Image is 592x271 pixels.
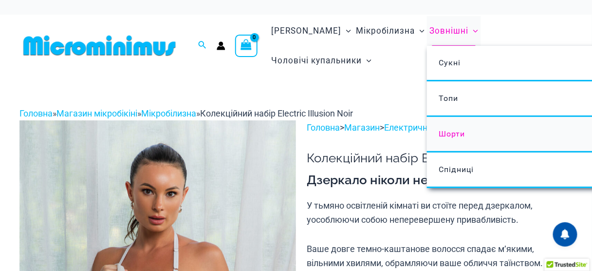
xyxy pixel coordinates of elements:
a: Посилання на значок пошуку [198,39,207,52]
font: У тьмяно освітленій кімнаті ви стоїте перед дзеркалом, уособлюючи собою неперевершену привабливість. [307,200,533,225]
font: Колекційний набір Electric [PERSON_NAME] [307,151,571,165]
font: [PERSON_NAME] [271,26,341,36]
font: Мікробілизна [356,26,415,36]
font: » [53,108,56,118]
font: » [137,108,141,118]
font: > [340,122,345,133]
a: Чоловічі купальникиПеремикач менюПеремикач меню [269,46,374,76]
font: Сукні [439,58,461,67]
a: Головна [19,108,53,118]
a: Мікробілизна [141,108,196,118]
img: ЛОГОТИП МАГАЗИНУ MM FLAT [19,35,180,57]
span: Перемикач меню [468,19,478,43]
font: Дзеркало ніколи не бреше [307,173,472,187]
a: МікробілизнаПеремикач менюПеремикач меню [353,16,427,46]
span: Перемикач меню [415,19,425,43]
nav: Навігація сайтом [267,15,573,77]
a: Електрична ілюзія [385,122,460,133]
a: Магазин мікробікіні [56,108,137,118]
font: Спідниці [439,165,474,174]
a: Переглянути кошик для покупок, порожній [235,35,258,57]
font: » [196,108,200,118]
font: > [380,122,385,133]
a: ЗовнішніПеремикач менюПеремикач меню [427,16,481,46]
a: Магазин [345,122,380,133]
span: Перемикач меню [362,48,371,73]
font: Топи [439,94,458,103]
font: Колекційний набір Electric Illusion Noir [200,108,353,118]
font: Чоловічі купальники [271,56,362,65]
font: Шорти [439,129,465,138]
a: Посилання на значок облікового запису [217,41,225,50]
span: Перемикач меню [341,19,351,43]
a: Головна [307,122,340,133]
a: [PERSON_NAME]Перемикач менюПеремикач меню [269,16,353,46]
font: Зовнішні [429,26,468,36]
